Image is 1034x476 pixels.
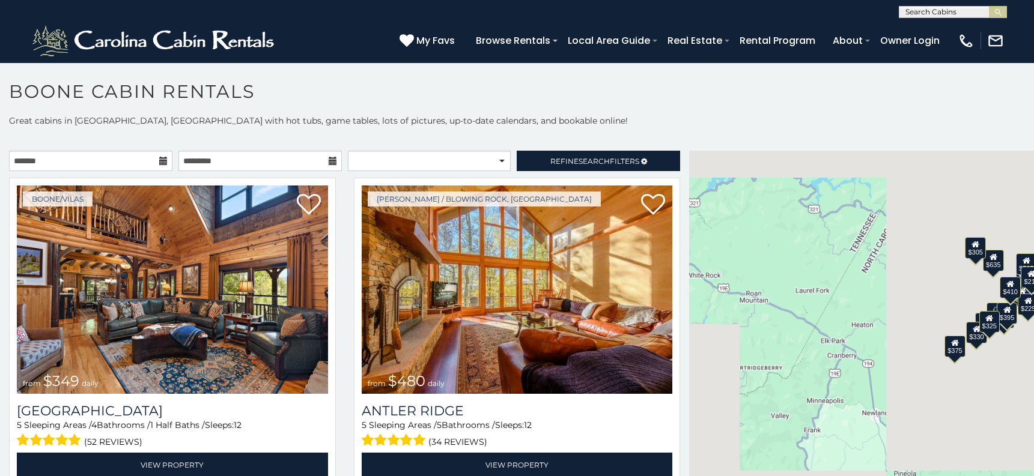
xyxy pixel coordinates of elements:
[550,157,639,166] span: Refine Filters
[428,434,487,450] span: (34 reviews)
[23,379,41,388] span: from
[517,151,680,171] a: RefineSearchFilters
[17,185,328,394] a: from $349 daily
[987,32,1004,49] img: mail-regular-white.png
[17,419,328,450] div: Sleeping Areas / Bathrooms / Sleeps:
[82,379,99,388] span: daily
[979,311,1000,333] div: $325
[368,191,601,206] a: [PERSON_NAME] / Blowing Rock, [GEOGRAPHIC_DATA]
[388,372,425,390] span: $480
[958,32,975,49] img: phone-regular-white.png
[470,30,556,51] a: Browse Rentals
[84,434,142,450] span: (52 reviews)
[400,33,458,49] a: My Favs
[641,193,665,218] a: Add to favorites
[661,30,728,51] a: Real Estate
[362,185,673,394] img: 1714397585_thumbnail.jpeg
[827,30,869,51] a: About
[966,237,986,259] div: $305
[944,336,965,357] div: $375
[579,157,610,166] span: Search
[562,30,656,51] a: Local Area Guide
[30,23,279,59] img: White-1-2.png
[416,33,455,48] span: My Favs
[734,30,821,51] a: Rental Program
[17,403,328,419] a: [GEOGRAPHIC_DATA]
[983,250,1003,271] div: $635
[91,420,97,430] span: 4
[17,185,328,394] img: 1714398500_thumbnail.jpeg
[524,420,532,430] span: 12
[437,420,442,430] span: 5
[23,191,93,206] a: Boone/Vilas
[362,419,673,450] div: Sleeping Areas / Bathrooms / Sleeps:
[368,379,386,388] span: from
[997,303,1017,324] div: $395
[362,420,366,430] span: 5
[17,420,22,430] span: 5
[234,420,242,430] span: 12
[43,372,79,390] span: $349
[297,193,321,218] a: Add to favorites
[874,30,946,51] a: Owner Login
[362,403,673,419] a: Antler Ridge
[362,185,673,394] a: from $480 daily
[966,322,987,343] div: $330
[1000,277,1021,298] div: $410
[150,420,205,430] span: 1 Half Baths /
[17,403,328,419] h3: Diamond Creek Lodge
[428,379,445,388] span: daily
